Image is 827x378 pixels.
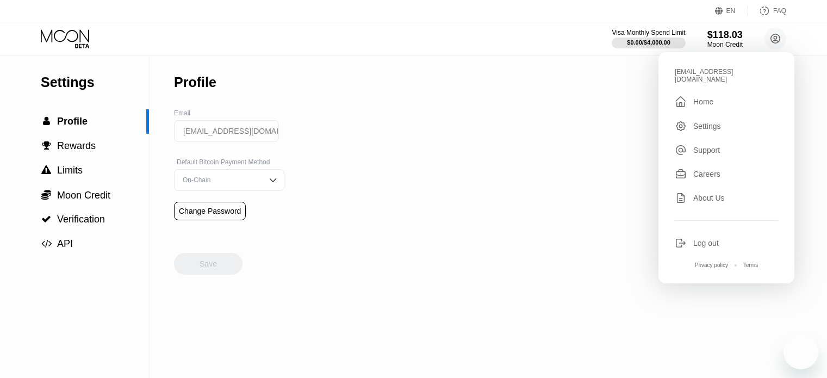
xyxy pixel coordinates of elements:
div: Log out [675,237,778,249]
span:  [43,116,50,126]
div: EN [726,7,736,15]
div:  [41,116,52,126]
div: Default Bitcoin Payment Method [174,158,284,166]
span:  [42,141,51,151]
div: $118.03 [707,29,743,41]
div:  [41,214,52,224]
span: Limits [57,165,83,176]
div: Home [675,95,778,108]
div: Log out [693,239,719,247]
span:  [41,189,51,200]
span: Profile [57,116,88,127]
div: Privacy policy [695,262,728,268]
div: Change Password [179,207,241,215]
div: About Us [693,194,725,202]
span: Moon Credit [57,190,110,201]
div: $118.03Moon Credit [707,29,743,48]
div:  [41,165,52,175]
div: [EMAIL_ADDRESS][DOMAIN_NAME] [675,68,778,83]
div: Careers [675,168,778,180]
span:  [41,214,51,224]
span:  [41,239,52,249]
div: Support [693,146,720,154]
div: EN [715,5,748,16]
div: FAQ [748,5,786,16]
div: About Us [675,192,778,204]
div: Visa Monthly Spend Limit$0.00/$4,000.00 [612,29,685,48]
div: Visa Monthly Spend Limit [612,29,685,36]
div: Settings [41,75,149,90]
div: Moon Credit [707,41,743,48]
div: Terms [743,262,758,268]
div:  [41,141,52,151]
div: $0.00 / $4,000.00 [627,39,670,46]
div:  [675,95,687,108]
span: Verification [57,214,105,225]
span: Rewards [57,140,96,151]
div: Profile [174,75,216,90]
span:  [41,165,51,175]
div: Settings [675,120,778,132]
div: Change Password [174,202,246,220]
div: Email [174,109,284,117]
iframe: Button to launch messaging window [784,334,818,369]
div: Home [693,97,713,106]
div: FAQ [773,7,786,15]
div:  [41,189,52,200]
span: API [57,238,73,249]
div: On-Chain [180,176,262,184]
div: Settings [693,122,721,131]
div: Support [675,144,778,156]
div: Careers [693,170,720,178]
